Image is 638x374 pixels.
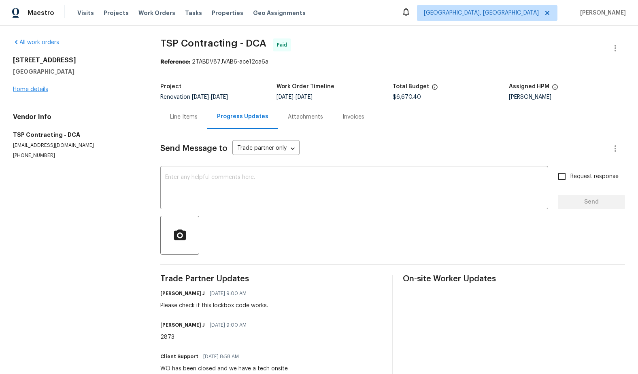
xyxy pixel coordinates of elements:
span: [DATE] [192,94,209,100]
span: [DATE] 8:58 AM [203,353,239,361]
span: Work Orders [138,9,175,17]
h6: Client Support [160,353,198,361]
div: Please check if this lockbox code works. [160,302,268,310]
a: All work orders [13,40,59,45]
h4: Vendor Info [13,113,141,121]
span: Request response [570,172,619,181]
h6: [PERSON_NAME] J [160,321,205,329]
span: Send Message to [160,144,228,153]
span: $6,670.40 [393,94,421,100]
span: Properties [212,9,243,17]
h5: Total Budget [393,84,429,89]
span: The hpm assigned to this work order. [552,84,558,94]
span: Tasks [185,10,202,16]
div: Invoices [342,113,364,121]
div: [PERSON_NAME] [509,94,625,100]
span: Maestro [28,9,54,17]
div: Trade partner only [232,142,300,155]
div: Progress Updates [217,113,268,121]
h5: TSP Contracting - DCA [13,131,141,139]
span: [DATE] [276,94,293,100]
span: Paid [277,41,290,49]
p: [PHONE_NUMBER] [13,152,141,159]
span: - [276,94,313,100]
span: [DATE] 9:00 AM [210,321,247,329]
b: Reference: [160,59,190,65]
span: The total cost of line items that have been proposed by Opendoor. This sum includes line items th... [432,84,438,94]
h5: Assigned HPM [509,84,549,89]
span: On-site Worker Updates [403,275,625,283]
span: Trade Partner Updates [160,275,383,283]
span: Projects [104,9,129,17]
span: Visits [77,9,94,17]
span: Renovation [160,94,228,100]
h2: [STREET_ADDRESS] [13,56,141,64]
span: [DATE] [296,94,313,100]
div: WO has been closed and we have a tech onsite [160,365,288,373]
span: [PERSON_NAME] [577,9,626,17]
div: 2873 [160,333,251,341]
span: [DATE] [211,94,228,100]
div: Line Items [170,113,198,121]
a: Home details [13,87,48,92]
h5: [GEOGRAPHIC_DATA] [13,68,141,76]
span: Geo Assignments [253,9,306,17]
h6: [PERSON_NAME] J [160,289,205,297]
h5: Work Order Timeline [276,84,334,89]
span: [DATE] 9:00 AM [210,289,247,297]
div: Attachments [288,113,323,121]
div: 2TABDV87JVAB6-ace12ca6a [160,58,625,66]
h5: Project [160,84,181,89]
span: [GEOGRAPHIC_DATA], [GEOGRAPHIC_DATA] [424,9,539,17]
p: [EMAIL_ADDRESS][DOMAIN_NAME] [13,142,141,149]
span: TSP Contracting - DCA [160,38,266,48]
span: - [192,94,228,100]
